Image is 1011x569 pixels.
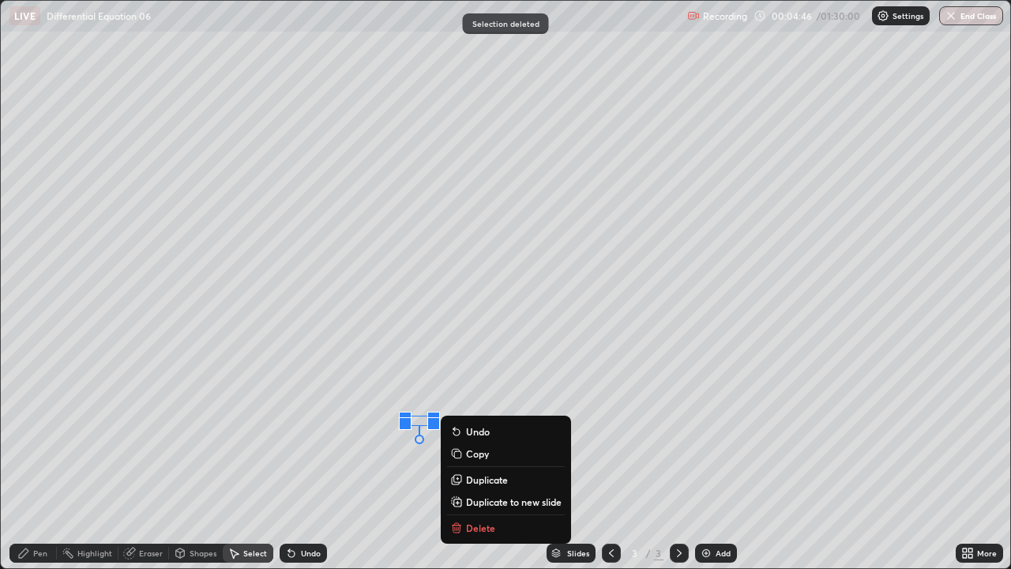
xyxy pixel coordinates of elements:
[687,9,700,22] img: recording.375f2c34.svg
[301,549,321,557] div: Undo
[447,422,565,441] button: Undo
[877,9,889,22] img: class-settings-icons
[703,10,747,22] p: Recording
[47,9,151,22] p: Differential Equation 06
[447,444,565,463] button: Copy
[466,425,490,438] p: Undo
[190,549,216,557] div: Shapes
[447,470,565,489] button: Duplicate
[14,9,36,22] p: LIVE
[466,522,495,534] p: Delete
[627,548,643,558] div: 3
[700,547,712,560] img: add-slide-button
[939,6,1003,25] button: End Class
[945,9,957,22] img: end-class-cross
[466,473,508,486] p: Duplicate
[466,496,562,508] p: Duplicate to new slide
[77,549,112,557] div: Highlight
[977,549,997,557] div: More
[646,548,651,558] div: /
[243,549,267,557] div: Select
[33,549,47,557] div: Pen
[567,549,589,557] div: Slides
[447,492,565,511] button: Duplicate to new slide
[654,546,663,560] div: 3
[447,518,565,537] button: Delete
[893,12,923,20] p: Settings
[466,447,489,460] p: Copy
[139,549,163,557] div: Eraser
[716,549,731,557] div: Add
